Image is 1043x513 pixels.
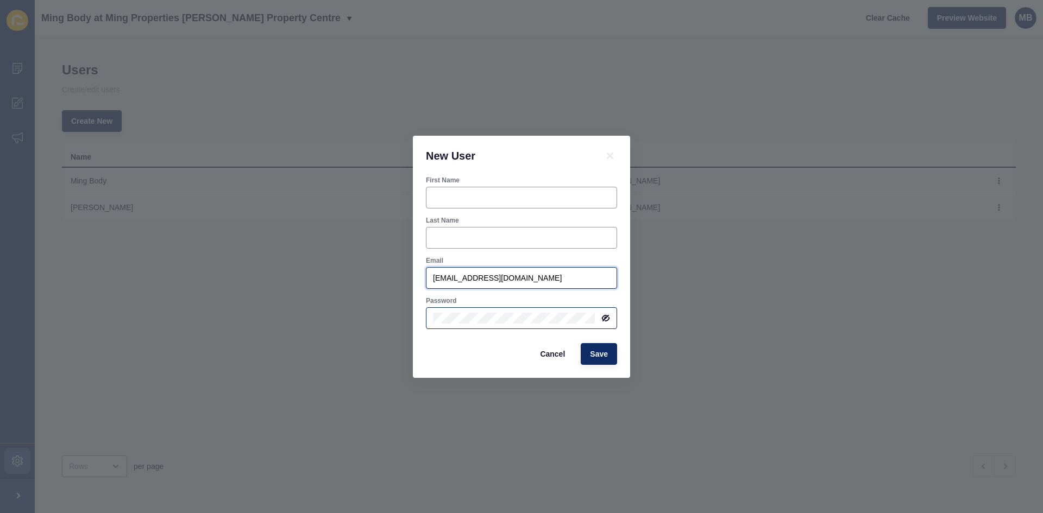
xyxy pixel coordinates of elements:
span: Save [590,349,608,359]
button: Cancel [531,343,574,365]
label: Last Name [426,216,459,225]
h1: New User [426,149,590,163]
label: First Name [426,176,460,185]
button: Save [581,343,617,365]
label: Password [426,296,457,305]
span: Cancel [540,349,565,359]
label: Email [426,256,443,265]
